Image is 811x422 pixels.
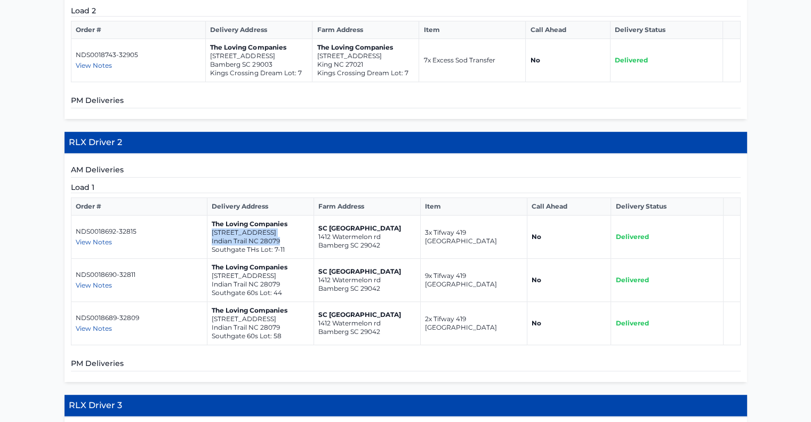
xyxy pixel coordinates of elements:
[212,289,309,297] p: Southgate 60s Lot: 44
[317,43,414,52] p: The Loving Companies
[71,182,741,193] h5: Load 1
[420,259,527,302] td: 9x Tifway 419 [GEOGRAPHIC_DATA]
[71,95,741,108] h5: PM Deliveries
[76,227,203,236] p: NDS0018692-32815
[76,51,202,59] p: NDS0018743-32905
[419,39,526,82] td: 7x Excess Sod Transfer
[71,164,741,178] h5: AM Deliveries
[212,306,309,315] p: The Loving Companies
[212,263,309,272] p: The Loving Companies
[314,198,420,216] th: Farm Address
[76,324,112,332] span: View Notes
[71,198,207,216] th: Order #
[212,280,309,289] p: Indian Trail NC 28079
[318,310,416,319] p: SC [GEOGRAPHIC_DATA]
[318,241,416,250] p: Bamberg SC 29042
[76,238,112,246] span: View Notes
[318,267,416,276] p: SC [GEOGRAPHIC_DATA]
[76,61,112,69] span: View Notes
[318,276,416,284] p: 1412 Watermelon rd
[212,220,309,228] p: The Loving Companies
[526,21,611,39] th: Call Ahead
[206,21,312,39] th: Delivery Address
[420,198,527,216] th: Item
[318,319,416,328] p: 1412 Watermelon rd
[212,323,309,332] p: Indian Trail NC 28079
[611,198,723,216] th: Delivery Status
[532,233,541,241] strong: No
[532,276,541,284] strong: No
[212,228,309,237] p: [STREET_ADDRESS]
[212,237,309,245] p: Indian Trail NC 28079
[419,21,526,39] th: Item
[71,5,741,17] h5: Load 2
[317,52,414,60] p: [STREET_ADDRESS]
[71,358,741,371] h5: PM Deliveries
[615,319,648,327] span: Delivered
[317,60,414,69] p: King NC 27021
[317,69,414,77] p: Kings Crossing Dream Lot: 7
[210,52,308,60] p: [STREET_ADDRESS]
[420,302,527,345] td: 2x Tifway 419 [GEOGRAPHIC_DATA]
[610,21,722,39] th: Delivery Status
[318,233,416,241] p: 1412 Watermelon rd
[210,43,308,52] p: The Loving Companies
[318,284,416,293] p: Bamberg SC 29042
[212,332,309,340] p: Southgate 60s Lot: 58
[530,56,540,64] strong: No
[71,21,206,39] th: Order #
[76,270,203,279] p: NDS0018690-32811
[76,281,112,289] span: View Notes
[615,276,648,284] span: Delivered
[210,60,308,69] p: Bamberg SC 29003
[212,245,309,254] p: Southgate THs Lot: 7-11
[318,224,416,233] p: SC [GEOGRAPHIC_DATA]
[207,198,314,216] th: Delivery Address
[615,233,648,241] span: Delivered
[312,21,419,39] th: Farm Address
[65,395,747,417] h4: RLX Driver 3
[65,132,747,154] h4: RLX Driver 2
[318,328,416,336] p: Bamberg SC 29042
[420,216,527,259] td: 3x Tifway 419 [GEOGRAPHIC_DATA]
[212,272,309,280] p: [STREET_ADDRESS]
[210,69,308,77] p: Kings Crossing Dream Lot: 7
[76,314,203,322] p: NDS0018689-32809
[615,56,648,64] span: Delivered
[527,198,611,216] th: Call Ahead
[532,319,541,327] strong: No
[212,315,309,323] p: [STREET_ADDRESS]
